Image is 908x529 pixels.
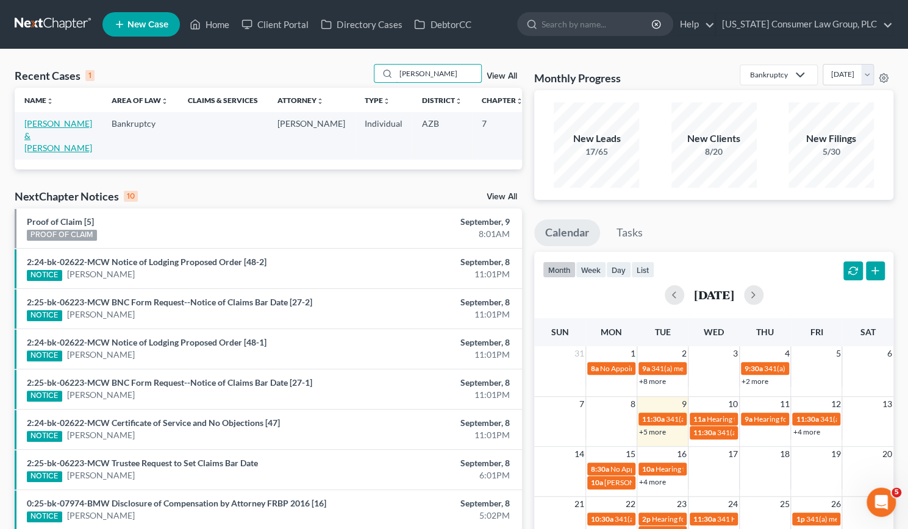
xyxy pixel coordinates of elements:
[396,65,481,82] input: Search by name...
[102,112,178,159] td: Bankruptcy
[727,397,739,411] span: 10
[610,464,667,474] span: No Appointments
[656,464,751,474] span: Hearing for [PERSON_NAME]
[27,511,62,522] div: NOTICE
[573,346,585,361] span: 31
[591,364,599,373] span: 8a
[601,327,622,337] span: Mon
[810,327,823,337] span: Fri
[631,261,654,278] button: list
[315,13,408,35] a: Directory Cases
[27,310,62,321] div: NOTICE
[15,68,95,83] div: Recent Cases
[357,509,510,522] div: 5:02PM
[881,397,893,411] span: 13
[24,118,92,153] a: [PERSON_NAME] & [PERSON_NAME]
[27,498,326,508] a: 0:25-bk-07974-BMW Disclosure of Compensation by Attorney FRBP 2016 [16]
[591,464,609,474] span: 8:30a
[783,346,790,361] span: 4
[778,497,790,511] span: 25
[27,431,62,442] div: NOTICE
[642,464,654,474] span: 10a
[534,71,621,85] h3: Monthly Progress
[727,497,739,511] span: 24
[693,428,716,437] span: 11:30a
[892,488,901,497] span: 5
[277,96,324,105] a: Attorneyunfold_more
[694,288,734,301] h2: [DATE]
[642,514,651,524] span: 2p
[745,364,763,373] span: 9:30a
[357,256,510,268] div: September, 8
[551,327,569,337] span: Sun
[639,477,666,486] a: +4 more
[316,98,324,105] i: unfold_more
[745,414,752,424] span: 9a
[624,497,637,511] span: 22
[642,414,665,424] span: 11:30a
[357,296,510,308] div: September, 8
[357,389,510,401] div: 11:01PM
[357,497,510,509] div: September, 8
[829,497,842,511] span: 26
[860,327,875,337] span: Sat
[124,191,138,202] div: 10
[742,377,768,386] a: +2 more
[27,458,258,468] a: 2:25-bk-06223-MCW Trustee Request to Set Claims Bar Date
[355,112,412,159] td: Individual
[573,497,585,511] span: 21
[573,447,585,461] span: 14
[716,13,893,35] a: [US_STATE] Consumer Law Group, PLC
[750,69,788,80] div: Bankruptcy
[704,327,724,337] span: Wed
[591,514,613,524] span: 10:30a
[639,427,666,436] a: +5 more
[591,478,603,487] span: 10a
[112,96,168,105] a: Area of Lawunfold_more
[681,346,688,361] span: 2
[408,13,477,35] a: DebtorCC
[881,447,893,461] span: 20
[127,20,168,29] span: New Case
[27,350,62,361] div: NOTICE
[615,514,732,524] span: 341(a) meeting for [PERSON_NAME]
[606,219,654,246] a: Tasks
[788,146,874,158] div: 5/30
[652,514,896,524] span: Hearing for Mannenbach v. UNITED STATES DEPARTMENT OF EDUCATION
[578,397,585,411] span: 7
[365,96,390,105] a: Typeunfold_more
[357,457,510,469] div: September, 8
[534,219,600,246] a: Calendar
[778,447,790,461] span: 18
[357,417,510,429] div: September, 8
[178,88,268,112] th: Claims & Services
[651,364,769,373] span: 341(a) meeting for [PERSON_NAME]
[27,257,266,267] a: 2:24-bk-02622-MCW Notice of Lodging Proposed Order [48-2]
[606,261,631,278] button: day
[27,297,312,307] a: 2:25-bk-06223-MCW BNC Form Request--Notice of Claims Bar Date [27-2]
[554,146,639,158] div: 17/65
[674,13,715,35] a: Help
[629,397,637,411] span: 8
[717,514,813,524] span: 341 Hearing for Copic, Milosh
[357,216,510,228] div: September, 9
[796,414,818,424] span: 11:30a
[681,397,688,411] span: 9
[867,488,896,517] iframe: Intercom live chat
[732,346,739,361] span: 3
[829,397,842,411] span: 12
[834,346,842,361] span: 5
[67,509,135,522] a: [PERSON_NAME]
[67,389,135,401] a: [PERSON_NAME]
[268,112,355,159] td: [PERSON_NAME]
[67,349,135,361] a: [PERSON_NAME]
[357,308,510,321] div: 11:01PM
[793,427,820,436] a: +4 more
[472,112,533,159] td: 7
[455,98,462,105] i: unfold_more
[161,98,168,105] i: unfold_more
[383,98,390,105] i: unfold_more
[671,132,757,146] div: New Clients
[600,364,657,373] span: No Appointments
[778,397,790,411] span: 11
